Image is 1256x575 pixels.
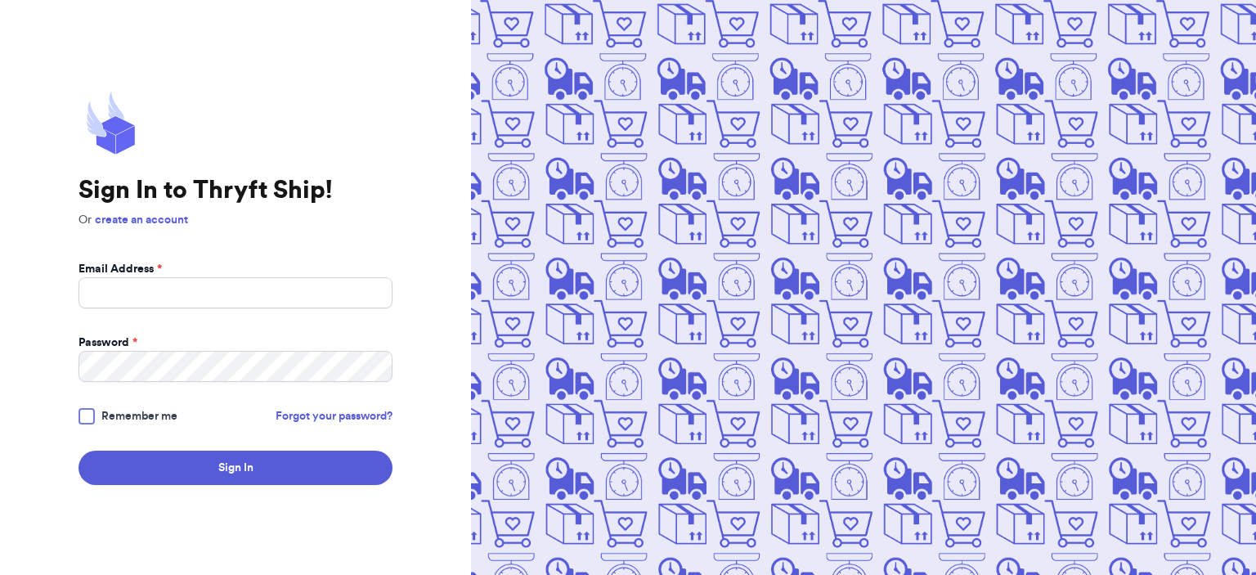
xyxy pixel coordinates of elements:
[78,335,137,351] label: Password
[276,408,392,425] a: Forgot your password?
[101,408,177,425] span: Remember me
[78,212,392,228] p: Or
[78,176,392,205] h1: Sign In to Thryft Ship!
[78,451,392,485] button: Sign In
[78,261,162,277] label: Email Address
[95,214,188,226] a: create an account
